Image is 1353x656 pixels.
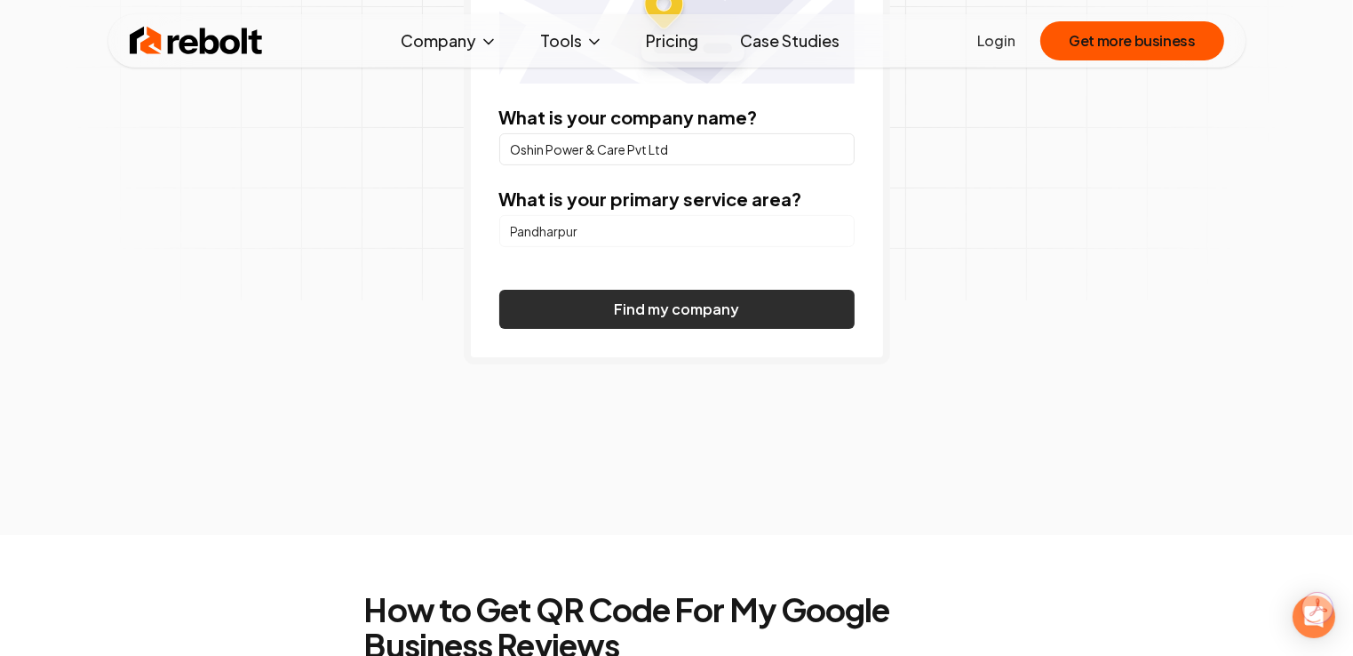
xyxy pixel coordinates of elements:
label: What is your company name? [499,106,758,128]
a: Login [977,30,1015,52]
div: Open Intercom Messenger [1293,596,1335,638]
input: Company Name [499,133,855,165]
button: Find my company [499,290,855,329]
label: What is your primary service area? [499,188,802,210]
a: Pricing [632,23,712,59]
button: Get more business [1040,21,1223,60]
button: Tools [526,23,617,59]
img: Rebolt Logo [130,23,263,59]
input: City or county or neighborhood [499,215,855,247]
a: Case Studies [727,23,855,59]
button: Company [386,23,512,59]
